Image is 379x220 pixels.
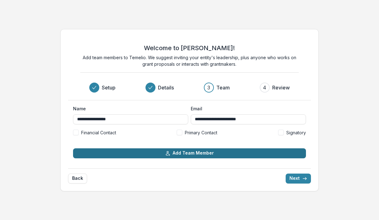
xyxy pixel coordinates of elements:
[144,44,235,52] h2: Welcome to [PERSON_NAME]!
[80,54,299,67] p: Add team members to Temelio. We suggest inviting your entity's leadership, plus anyone who works ...
[73,105,185,112] label: Name
[272,84,290,91] h3: Review
[286,174,311,184] button: Next
[73,148,306,158] button: Add Team Member
[68,174,87,184] button: Back
[216,84,230,91] h3: Team
[207,84,210,91] div: 3
[286,129,306,136] span: Signatory
[185,129,217,136] span: Primary Contact
[89,83,290,93] div: Progress
[158,84,174,91] h3: Details
[81,129,116,136] span: Financial Contact
[263,84,266,91] div: 4
[102,84,116,91] h3: Setup
[191,105,302,112] label: Email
